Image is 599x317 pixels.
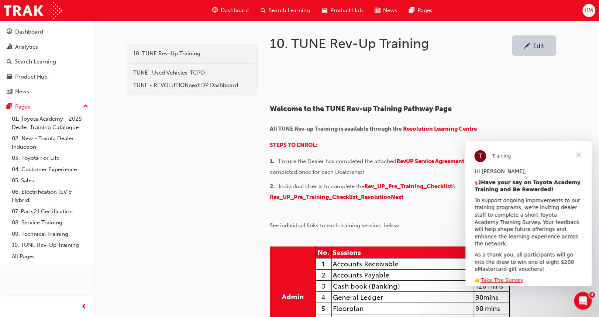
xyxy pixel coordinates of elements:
span: Search Learning [269,6,310,15]
a: Search Learning [3,55,91,69]
iframe: Intercom live chat [574,292,592,310]
div: Edit [533,42,544,49]
span: car-icon [7,74,12,80]
h1: 10. TUNE Rev-Up Training [270,35,512,52]
a: car-iconProduct Hub [316,3,369,18]
span: KM [585,6,593,15]
span: 4 [589,292,595,298]
a: RevUP Service Agreement [396,158,464,165]
a: STEPS TO ENROL: [270,142,317,148]
a: Rev_UP_Pre_Training_Checklist [364,183,452,190]
a: Analytics [3,40,91,54]
button: Pages [3,100,91,114]
div: Dashboard [15,28,43,36]
a: All Pages [9,251,91,262]
a: 03. Toyota For Life [9,152,91,164]
span: Ensure the Dealer has completed the attached [279,158,396,165]
span: Product Hub [330,6,363,15]
a: guage-iconDashboard [206,3,255,18]
a: 10. TUNE Rev-Up Training [130,47,255,60]
div: Pages [15,103,30,111]
div: TUNE- Used Vehicles-TCPO [133,69,251,77]
iframe: Intercom live chat message [465,141,592,286]
a: 01. Toyota Academy - 2025 Dealer Training Catalogue [9,113,91,133]
span: car-icon [322,6,327,15]
span: news-icon [7,89,12,95]
button: KM [582,4,595,17]
a: 07. Parts21 Certification [9,206,91,217]
a: TUNE- Used Vehicles-TCPO [130,66,255,79]
span: pencil-icon [524,43,530,50]
span: Individual User is to complete the [279,183,364,190]
span: search-icon [7,59,12,65]
a: TUNE - REVOLUTIONnext DP Dashboard [130,79,255,92]
span: news-icon [375,6,380,15]
a: 08. Service Training [9,217,91,228]
span: chart-icon [7,44,12,51]
span: up-icon [83,102,88,111]
span: Dashboard [221,6,249,15]
span: See individual links to each training session, below: [270,222,400,229]
a: Dashboard [3,25,91,39]
span: guage-icon [7,29,12,35]
a: Revolution Learning Centre [403,125,477,132]
img: Trak [4,2,62,19]
span: News [383,6,397,15]
div: Search Learning [15,58,56,66]
a: Rev_UP_Pre_Training_Checklist_RevolutionNext [270,194,403,200]
a: 05. Sales [9,175,91,186]
span: 1. ​ [270,158,279,165]
div: Product Hub [15,73,48,81]
a: search-iconSearch Learning [255,3,316,18]
span: (only has to be completed once for each Dealership) [270,158,505,175]
span: 2. ​ [270,183,279,190]
span: Welcome to the TUNE Rev-up Training Pathway Page [270,104,452,113]
span: prev-icon [81,302,87,311]
span: guage-icon [212,6,218,15]
a: 06. Electrification (EV & Hybrid) [9,186,91,206]
button: DashboardAnalyticsSearch LearningProduct HubNews [3,24,91,100]
a: 04. Customer Experience [9,164,91,175]
span: Pages [417,6,433,15]
div: TUNE - REVOLUTIONnext DP Dashboard [133,81,251,90]
div: News [15,87,29,96]
span: All TUNE Rev-up Training is available through the [270,125,402,132]
a: 02. New - Toyota Dealer Induction [9,133,91,152]
span: search-icon [261,6,266,15]
span: pages-icon [7,104,12,110]
div: Analytics [15,43,38,51]
a: Edit [512,35,556,56]
a: pages-iconPages [403,3,438,18]
a: news-iconNews [369,3,403,18]
a: Product Hub [3,70,91,84]
a: News [3,85,91,99]
span: pages-icon [409,6,414,15]
a: 09. Technical Training [9,228,91,240]
span: & [452,183,456,190]
div: 10. TUNE Rev-Up Training [133,49,251,58]
a: 10. TUNE Rev-Up Training [9,240,91,251]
